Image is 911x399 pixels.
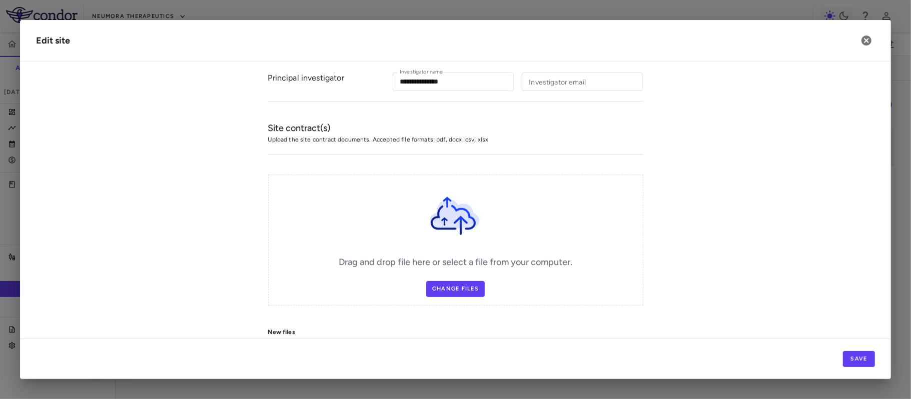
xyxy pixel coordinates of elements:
h6: Drag and drop file here or select a file from your computer. [339,255,572,269]
h6: Site contract(s) [268,121,643,135]
div: Principal investigator [268,72,393,91]
span: Upload the site contract documents. Accepted file formats: pdf, docx, csv, xlsx [268,135,643,144]
label: Investigator name [400,68,443,76]
div: Edit site [36,34,70,47]
label: Change Files [426,281,485,297]
p: New files [268,327,643,336]
button: Save [843,351,875,367]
